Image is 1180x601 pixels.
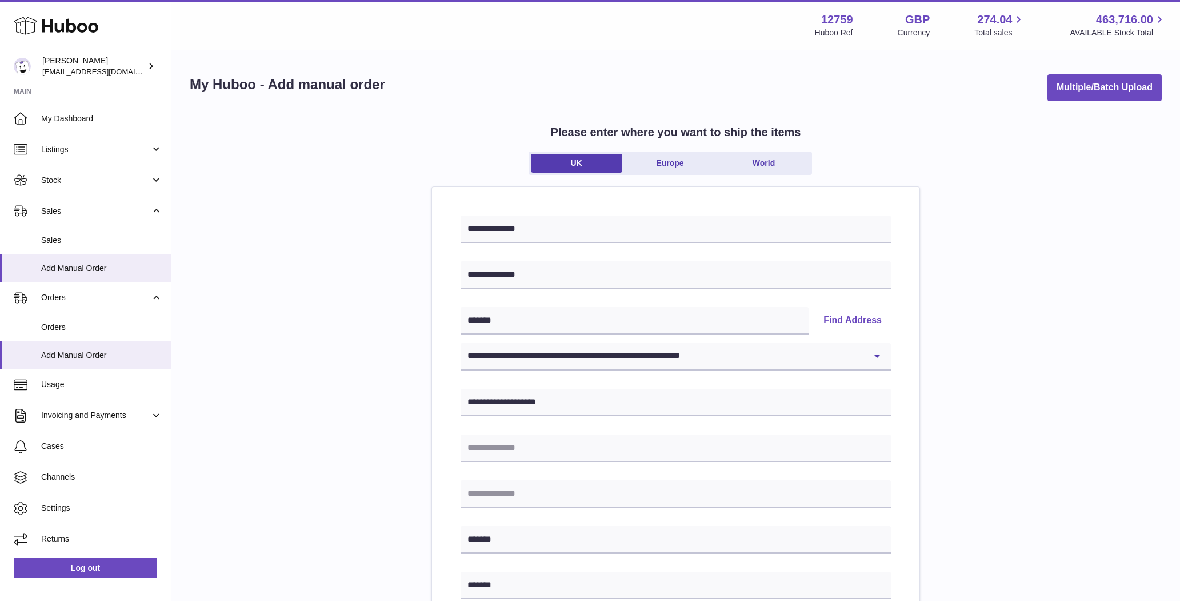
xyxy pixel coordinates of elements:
[977,12,1012,27] span: 274.04
[41,322,162,333] span: Orders
[718,154,810,173] a: World
[1047,74,1162,101] button: Multiple/Batch Upload
[41,235,162,246] span: Sales
[1070,12,1166,38] a: 463,716.00 AVAILABLE Stock Total
[42,55,145,77] div: [PERSON_NAME]
[821,12,853,27] strong: 12759
[41,534,162,544] span: Returns
[41,472,162,483] span: Channels
[41,175,150,186] span: Stock
[974,27,1025,38] span: Total sales
[898,27,930,38] div: Currency
[1096,12,1153,27] span: 463,716.00
[41,410,150,421] span: Invoicing and Payments
[814,307,891,335] button: Find Address
[815,27,853,38] div: Huboo Ref
[905,12,930,27] strong: GBP
[42,67,168,76] span: [EMAIL_ADDRESS][DOMAIN_NAME]
[41,206,150,217] span: Sales
[190,75,385,94] h1: My Huboo - Add manual order
[41,441,162,452] span: Cases
[1070,27,1166,38] span: AVAILABLE Stock Total
[41,263,162,274] span: Add Manual Order
[41,350,162,361] span: Add Manual Order
[41,292,150,303] span: Orders
[531,154,622,173] a: UK
[551,125,801,140] h2: Please enter where you want to ship the items
[14,58,31,75] img: sofiapanwar@unndr.com
[41,113,162,124] span: My Dashboard
[625,154,716,173] a: Europe
[14,558,157,578] a: Log out
[41,144,150,155] span: Listings
[974,12,1025,38] a: 274.04 Total sales
[41,503,162,514] span: Settings
[41,379,162,390] span: Usage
